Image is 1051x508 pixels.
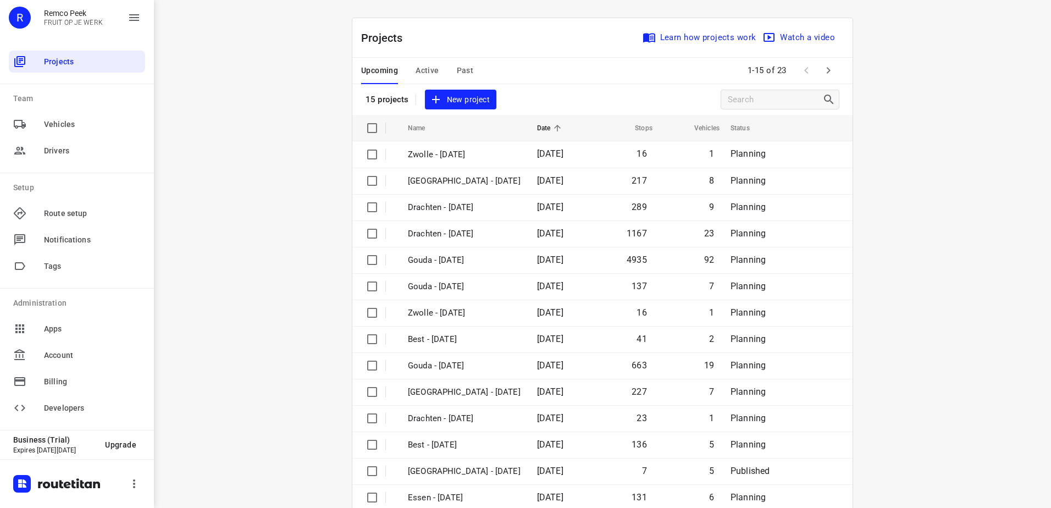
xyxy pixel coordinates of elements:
p: Essen - Wednesday [408,492,521,504]
div: Drivers [9,140,145,162]
span: Past [457,64,474,78]
span: Planning [731,202,766,212]
p: Expires [DATE][DATE] [13,446,96,454]
div: Billing [9,371,145,393]
span: 4935 [627,255,647,265]
div: Projects [9,51,145,73]
p: Drachten - Monday [408,228,521,240]
span: Planning [731,413,766,423]
div: Notifications [9,229,145,251]
span: Planning [731,334,766,344]
span: Previous Page [795,59,817,81]
span: Billing [44,376,141,388]
span: 1 [709,307,714,318]
span: Published [731,466,770,476]
span: Notifications [44,234,141,246]
p: Projects [361,30,412,46]
div: Tags [9,255,145,277]
span: Planning [731,281,766,291]
span: 663 [632,360,647,371]
span: 289 [632,202,647,212]
span: Upgrade [105,440,136,449]
span: 1 [709,413,714,423]
span: Planning [731,307,766,318]
span: [DATE] [537,386,563,397]
span: 7 [709,386,714,397]
span: Planning [731,360,766,371]
div: Apps [9,318,145,340]
span: 5 [709,439,714,450]
input: Search projects [728,91,822,108]
p: Best - Friday [408,333,521,346]
span: Planning [731,148,766,159]
span: 1167 [627,228,647,239]
p: Administration [13,297,145,309]
div: Search [822,93,839,106]
span: Drivers [44,145,141,157]
button: New project [425,90,496,110]
span: 16 [637,148,646,159]
span: 1-15 of 23 [743,59,791,82]
p: FRUIT OP JE WERK [44,19,103,26]
span: 7 [642,466,647,476]
span: Route setup [44,208,141,219]
span: Account [44,350,141,361]
div: Vehicles [9,113,145,135]
span: Projects [44,56,141,68]
p: Drachten - Thursday [408,412,521,425]
p: Zwolle - Thursday [408,386,521,399]
p: Gouda - Friday [408,280,521,293]
p: Gemeente Rotterdam - Thursday [408,465,521,478]
span: Planning [731,386,766,397]
span: 9 [709,202,714,212]
span: Active [416,64,439,78]
span: 5 [709,466,714,476]
span: Developers [44,402,141,414]
span: Next Page [817,59,839,81]
span: Tags [44,261,141,272]
p: Team [13,93,145,104]
span: Vehicles [680,122,720,135]
div: R [9,7,31,29]
p: Gouda - Monday [408,254,521,267]
p: Drachten - Tuesday [408,201,521,214]
span: [DATE] [537,281,563,291]
span: 137 [632,281,647,291]
span: 136 [632,439,647,450]
div: Developers [9,397,145,419]
p: 15 projects [366,95,409,104]
span: 23 [637,413,646,423]
span: Vehicles [44,119,141,130]
p: Business (Trial) [13,435,96,444]
span: 217 [632,175,647,186]
span: [DATE] [537,413,563,423]
span: 23 [704,228,714,239]
span: 6 [709,492,714,503]
span: Name [408,122,440,135]
span: 8 [709,175,714,186]
span: Apps [44,323,141,335]
span: [DATE] [537,255,563,265]
span: Planning [731,492,766,503]
span: Stops [621,122,652,135]
span: [DATE] [537,202,563,212]
p: Remco Peek [44,9,103,18]
span: Status [731,122,764,135]
p: Gouda - Thursday [408,360,521,372]
span: Planning [731,255,766,265]
span: Upcoming [361,64,398,78]
span: [DATE] [537,466,563,476]
span: 19 [704,360,714,371]
span: [DATE] [537,148,563,159]
span: 227 [632,386,647,397]
span: [DATE] [537,334,563,344]
span: New project [432,93,490,107]
div: Account [9,344,145,366]
p: Setup [13,182,145,194]
span: [DATE] [537,492,563,503]
span: 2 [709,334,714,344]
span: 16 [637,307,646,318]
span: Planning [731,175,766,186]
span: Planning [731,228,766,239]
p: Zwolle - Thursday [408,175,521,187]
